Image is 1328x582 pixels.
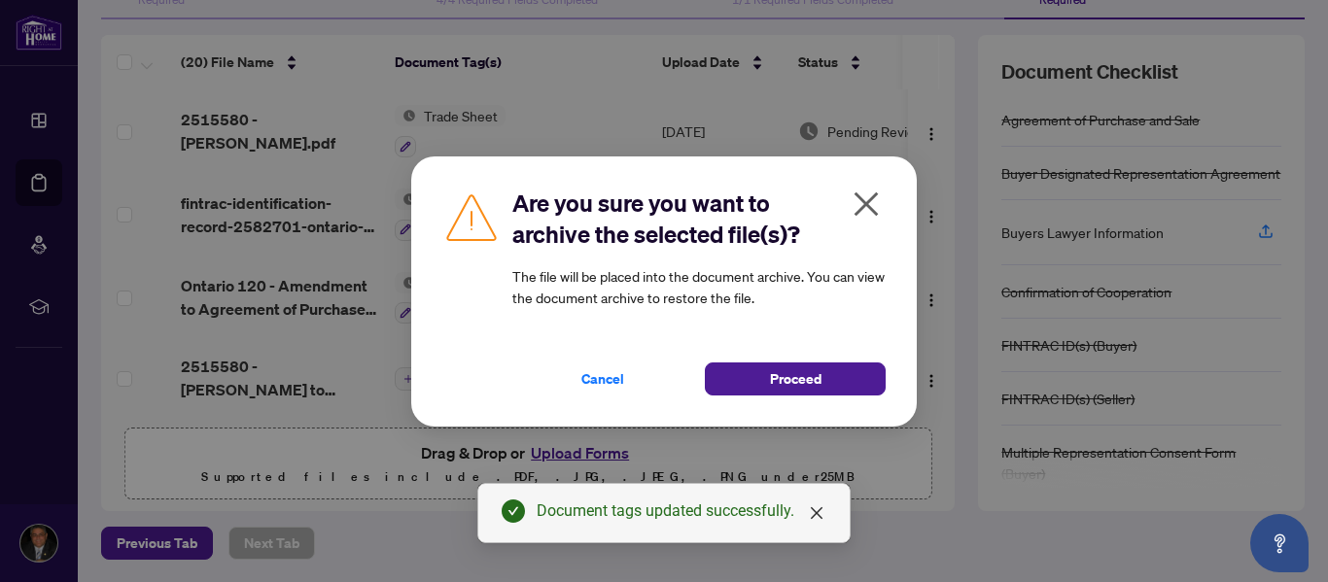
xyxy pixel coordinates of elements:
[806,502,827,524] a: Close
[512,265,886,308] article: The file will be placed into the document archive. You can view the document archive to restore t...
[502,499,525,523] span: check-circle
[705,362,886,395] button: Proceed
[770,363,821,394] span: Proceed
[512,362,693,395] button: Cancel
[512,188,886,250] h2: Are you sure you want to archive the selected file(s)?
[851,188,882,220] span: close
[442,188,501,246] img: Caution Icon
[581,363,624,394] span: Cancel
[537,499,826,523] div: Document tags updated successfully.
[1250,514,1309,572] button: Open asap
[809,505,824,521] span: close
